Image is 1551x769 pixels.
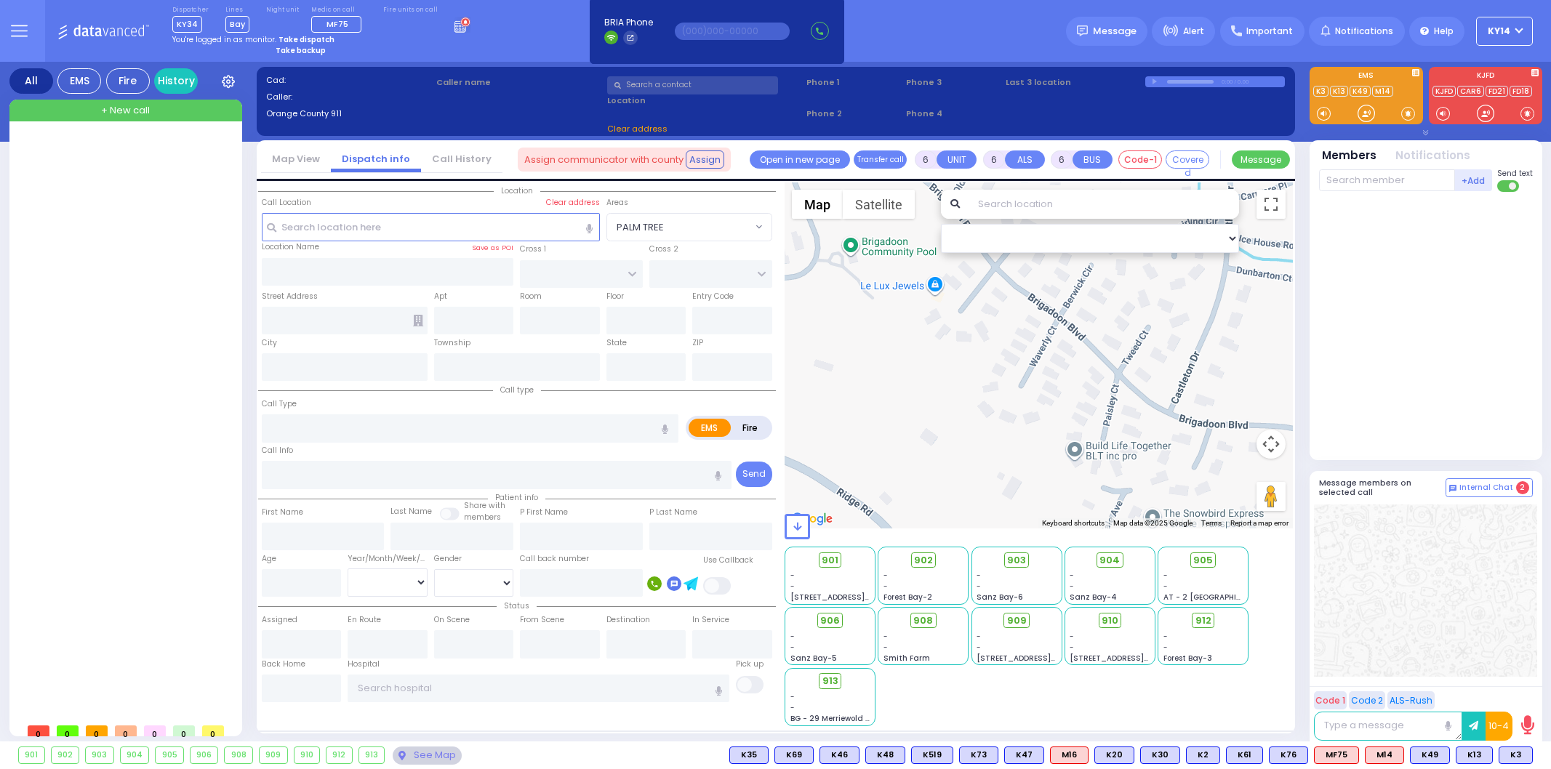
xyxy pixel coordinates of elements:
[57,68,101,94] div: EMS
[1446,478,1533,497] button: Internal Chat 2
[57,725,79,736] span: 0
[806,108,901,120] span: Phone 2
[1163,631,1168,642] span: -
[1486,86,1508,97] a: FD21
[311,6,366,15] label: Medic on call
[977,570,981,581] span: -
[1004,746,1044,764] div: BLS
[1335,25,1393,38] span: Notifications
[261,152,331,166] a: Map View
[606,291,624,302] label: Floor
[819,746,859,764] div: BLS
[820,613,840,628] span: 906
[1163,592,1271,603] span: AT - 2 [GEOGRAPHIC_DATA]
[1070,631,1074,642] span: -
[606,213,772,241] span: PALM TREE
[736,659,764,670] label: Pick up
[266,91,432,103] label: Caller:
[172,16,202,33] span: KY34
[1432,86,1456,97] a: KJFD
[524,153,684,167] span: Assign communicator with county
[1232,150,1290,169] button: Message
[1257,190,1286,219] button: Toggle fullscreen view
[266,108,432,120] label: Orange County 911
[331,152,421,166] a: Dispatch info
[607,214,752,240] span: PALM TREE
[348,553,428,565] div: Year/Month/Week/Day
[788,510,836,528] img: Google
[225,747,252,763] div: 908
[115,725,137,736] span: 0
[750,150,850,169] a: Open in new page
[675,23,790,40] input: (000)000-00000
[1099,553,1120,568] span: 904
[494,185,540,196] span: Location
[154,68,198,94] a: History
[172,6,209,15] label: Dispatcher
[1319,169,1455,191] input: Search member
[1166,150,1209,169] button: Covered
[790,702,795,713] span: -
[262,213,600,241] input: Search location here
[1183,25,1204,38] span: Alert
[1456,746,1493,764] div: BLS
[883,642,888,653] span: -
[1195,613,1211,628] span: 912
[464,500,505,511] small: Share with
[9,68,53,94] div: All
[262,659,305,670] label: Back Home
[729,746,769,764] div: K35
[86,725,108,736] span: 0
[276,45,326,56] strong: Take backup
[1140,746,1180,764] div: K30
[911,746,953,764] div: BLS
[914,553,933,568] span: 902
[262,614,297,626] label: Assigned
[383,6,438,15] label: Fire units on call
[1073,150,1113,169] button: BUS
[434,614,470,626] label: On Scene
[977,642,981,653] span: -
[1163,653,1212,664] span: Forest Bay-3
[1488,25,1510,38] span: KY14
[1093,24,1137,39] span: Message
[790,653,837,664] span: Sanz Bay-5
[604,16,653,29] span: BRIA Phone
[28,725,49,736] span: 0
[790,631,795,642] span: -
[262,241,319,253] label: Location Name
[649,243,678,255] label: Cross 2
[106,68,150,94] div: Fire
[1070,592,1117,603] span: Sanz Bay-4
[1350,86,1371,97] a: K49
[606,337,627,349] label: State
[1456,746,1493,764] div: K13
[57,22,154,40] img: Logo
[464,512,501,523] span: members
[262,553,276,565] label: Age
[1457,86,1484,97] a: CAR6
[1226,746,1263,764] div: K61
[937,150,977,169] button: UNIT
[1186,746,1220,764] div: BLS
[1499,746,1533,764] div: K3
[790,581,795,592] span: -
[1310,72,1423,82] label: EMS
[393,746,461,765] div: See map
[390,506,432,518] label: Last Name
[1499,746,1533,764] div: BLS
[266,6,299,15] label: Night unit
[1459,483,1513,493] span: Internal Chat
[822,553,838,568] span: 901
[977,581,981,592] span: -
[421,152,502,166] a: Call History
[472,243,513,253] label: Save as POI
[1257,482,1286,511] button: Drag Pegman onto the map to open Street View
[225,16,249,33] span: Bay
[1410,746,1450,764] div: BLS
[1094,746,1134,764] div: K20
[774,746,814,764] div: K69
[692,337,703,349] label: ZIP
[736,462,772,487] button: Send
[617,220,664,235] span: PALM TREE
